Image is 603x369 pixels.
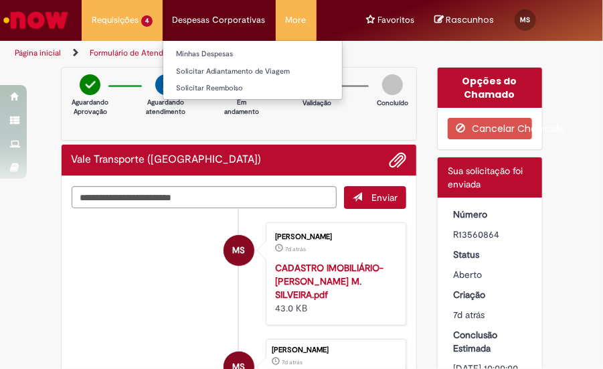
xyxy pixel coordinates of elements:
[443,208,537,221] dt: Número
[382,74,403,95] img: img-circle-grey.png
[285,245,306,253] span: 7d atrás
[163,40,343,100] ul: Despesas Corporativas
[163,81,342,96] a: Solicitar Reembolso
[435,13,495,26] a: No momento, sua lista de rascunhos tem 0 Itens
[224,98,259,117] p: Em andamento
[272,346,399,354] div: [PERSON_NAME]
[10,41,292,66] ul: Trilhas de página
[303,98,331,108] p: Validação
[80,74,100,95] img: check-circle-green.png
[453,308,527,321] div: 23/09/2025 18:22:06
[282,358,303,366] time: 23/09/2025 18:22:06
[520,15,530,24] span: MS
[282,358,303,366] span: 7d atrás
[448,165,523,190] span: Sua solicitação foi enviada
[90,48,189,58] a: Formulário de Atendimento
[453,268,527,281] div: Aberto
[344,186,406,209] button: Enviar
[224,235,254,266] div: Mariana Stephany Zani Da Silva
[443,288,537,301] dt: Criação
[453,309,485,321] time: 23/09/2025 18:22:06
[146,98,185,117] p: Aguardando atendimento
[371,192,398,204] span: Enviar
[443,248,537,261] dt: Status
[163,64,342,79] a: Solicitar Adiantamento de Viagem
[72,186,337,208] textarea: Digite sua mensagem aqui...
[72,154,262,166] h2: Vale Transporte (VT) Histórico de tíquete
[377,98,408,108] p: Concluído
[275,233,392,241] div: [PERSON_NAME]
[286,13,307,27] span: More
[448,118,532,139] button: Cancelar Chamado
[141,15,153,27] span: 4
[446,13,495,26] span: Rascunhos
[443,328,537,355] dt: Conclusão Estimada
[163,47,342,62] a: Minhas Despesas
[389,151,406,169] button: Adicionar anexos
[92,13,139,27] span: Requisições
[15,48,61,58] a: Página inicial
[275,261,392,315] div: 43.0 KB
[275,262,383,301] a: CADASTRO IMOBILIÁRIO- [PERSON_NAME] M. SILVEIRA.pdf
[438,68,542,108] div: Opções do Chamado
[453,228,527,241] div: R13560864
[1,7,70,33] img: ServiceNow
[378,13,415,27] span: Favoritos
[285,245,306,253] time: 23/09/2025 18:22:02
[72,98,108,117] p: Aguardando Aprovação
[155,74,176,95] img: arrow-next.png
[453,309,485,321] span: 7d atrás
[173,13,266,27] span: Despesas Corporativas
[232,234,245,267] span: MS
